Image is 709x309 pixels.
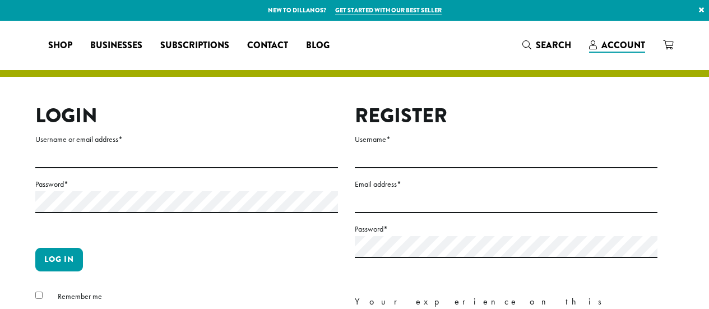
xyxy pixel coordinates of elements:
[306,39,330,53] span: Blog
[335,6,442,15] a: Get started with our best seller
[35,248,83,271] button: Log in
[90,39,142,53] span: Businesses
[513,36,580,54] a: Search
[536,39,571,52] span: Search
[247,39,288,53] span: Contact
[35,177,338,191] label: Password
[355,222,657,236] label: Password
[39,36,81,54] a: Shop
[355,104,657,128] h2: Register
[355,132,657,146] label: Username
[48,39,72,53] span: Shop
[601,39,645,52] span: Account
[35,104,338,128] h2: Login
[355,177,657,191] label: Email address
[58,291,102,301] span: Remember me
[160,39,229,53] span: Subscriptions
[35,132,338,146] label: Username or email address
